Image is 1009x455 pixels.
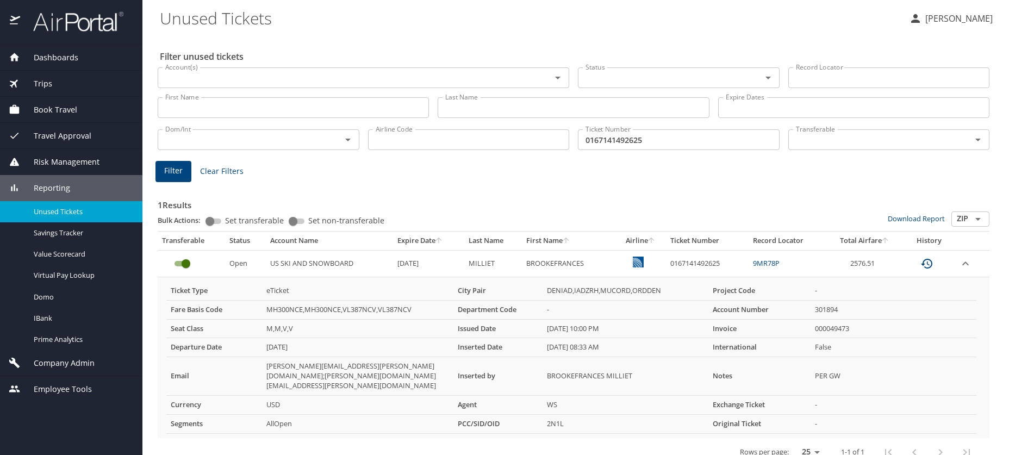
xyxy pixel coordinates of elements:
h3: 1 Results [158,192,989,211]
th: Exchange Ticket [708,396,811,415]
th: Record Locator [749,232,827,250]
th: Project Code [708,282,811,300]
button: sort [435,238,443,245]
button: Open [761,70,776,85]
th: Total Airfare [826,232,903,250]
th: Email [166,357,262,396]
p: Bulk Actions: [158,215,209,225]
span: Dashboards [20,52,78,64]
span: Book Travel [20,104,77,116]
td: AllOpen [262,414,453,433]
span: Unused Tickets [34,207,129,217]
th: Notes [708,357,811,396]
th: Account Name [266,232,393,250]
th: Invoice [708,319,811,338]
td: [DATE] [262,338,453,357]
td: USD [262,396,453,415]
td: 000049473 [811,319,976,338]
td: BROOKEFRANCES MILLIET [543,357,708,396]
a: Download Report [888,214,945,223]
td: 301894 [811,300,976,319]
td: [DATE] 10:00 PM [543,319,708,338]
td: DENIAD,IADZRH,MUCORD,ORDDEN [543,282,708,300]
span: IBank [34,313,129,323]
th: Airline [615,232,666,250]
span: Reporting [20,182,70,194]
button: expand row [959,257,972,270]
h2: Filter unused tickets [160,48,992,65]
img: airportal-logo.png [21,11,123,32]
th: First Name [522,232,615,250]
span: Domo [34,292,129,302]
td: PER GW [811,357,976,396]
button: [PERSON_NAME] [905,9,997,28]
td: - [811,414,976,433]
img: icon-airportal.png [10,11,21,32]
th: Inserted Date [453,338,543,357]
td: 2576.51 [826,250,903,277]
td: US SKI AND SNOWBOARD [266,250,393,277]
th: International [708,338,811,357]
span: Value Scorecard [34,249,129,259]
th: Original Ticket [708,414,811,433]
td: eTicket [262,282,453,300]
td: [DATE] 08:33 AM [543,338,708,357]
th: Fare Basis Code [166,300,262,319]
td: MH300NCE,MH300NCE,VL387NCV,VL387NCV [262,300,453,319]
th: Issued Date [453,319,543,338]
th: Status [225,232,266,250]
p: [PERSON_NAME] [922,12,993,25]
td: 2N1L [543,414,708,433]
span: Travel Approval [20,130,91,142]
button: Clear Filters [196,161,248,182]
img: 8rwABk7GC6UtGatwAAAABJRU5ErkJggg== [633,257,644,267]
th: Last Name [464,232,522,250]
button: Open [970,132,986,147]
td: - [543,300,708,319]
th: Department Code [453,300,543,319]
td: 0167141492625 [666,250,749,277]
th: Departure Date [166,338,262,357]
span: Set transferable [225,217,284,225]
button: Open [970,211,986,227]
span: Set non-transferable [308,217,384,225]
button: sort [882,238,889,245]
th: Ticket Number [666,232,749,250]
th: Expire Date [393,232,465,250]
th: History [904,232,955,250]
button: Open [550,70,565,85]
th: Ticket Type [166,282,262,300]
td: [DATE] [393,250,465,277]
td: [PERSON_NAME][EMAIL_ADDRESS][PERSON_NAME][DOMAIN_NAME];[PERSON_NAME][DOMAIN_NAME][EMAIL_ADDRESS][... [262,357,453,396]
span: Savings Tracker [34,228,129,238]
td: BROOKEFRANCES [522,250,615,277]
td: False [811,338,976,357]
button: sort [563,238,570,245]
span: Trips [20,78,52,90]
th: City Pair [453,282,543,300]
th: Agent [453,396,543,415]
a: 9MR78P [753,258,780,268]
td: M,M,V,V [262,319,453,338]
span: Risk Management [20,156,99,168]
td: - [811,282,976,300]
td: Open [225,250,266,277]
span: Prime Analytics [34,334,129,345]
td: - [811,396,976,415]
h1: Unused Tickets [160,1,900,35]
button: Open [340,132,356,147]
td: WS [543,396,708,415]
span: Virtual Pay Lookup [34,270,129,281]
th: Inserted by [453,357,543,396]
span: Employee Tools [20,383,92,395]
span: Clear Filters [200,165,244,178]
span: Filter [164,164,183,178]
span: Company Admin [20,357,95,369]
td: MILLIET [464,250,522,277]
table: more info about unused tickets [166,282,976,434]
th: Currency [166,396,262,415]
th: PCC/SID/OID [453,414,543,433]
th: Seat Class [166,319,262,338]
button: Filter [155,161,191,182]
div: Transferable [162,236,221,246]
